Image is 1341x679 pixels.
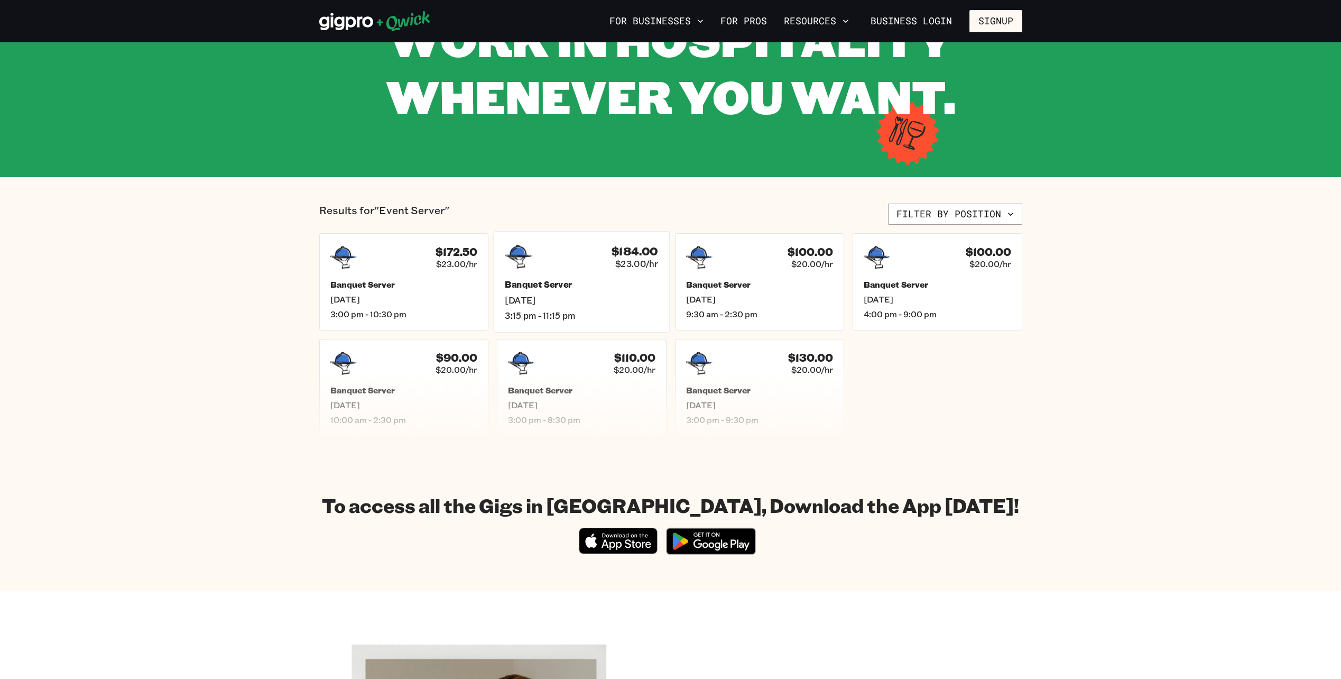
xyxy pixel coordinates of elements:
h5: Banquet Server [330,279,478,290]
a: For Pros [716,12,771,30]
a: $184.00$23.00/hrBanquet Server[DATE]3:15 pm - 11:15 pm [494,231,670,332]
a: $110.00$20.00/hrBanquet Server[DATE]3:00 pm - 8:30 pm [497,339,667,436]
span: 10:00 am - 2:30 pm [330,415,478,425]
button: For Businesses [605,12,708,30]
span: [DATE] [330,294,478,305]
h4: $184.00 [612,244,658,258]
span: $23.00/hr [436,259,477,269]
button: Filter by position [888,204,1022,225]
button: Resources [780,12,853,30]
span: 3:00 pm - 9:30 pm [686,415,834,425]
span: [DATE] [508,400,655,410]
span: 3:15 pm - 11:15 pm [505,310,658,321]
button: Signup [969,10,1022,32]
h5: Banquet Server [505,279,658,290]
h4: $172.50 [436,245,477,259]
span: WORK IN HOSPITALITY WHENEVER YOU WANT. [386,8,956,126]
span: $20.00/hr [969,259,1011,269]
span: [DATE] [330,400,478,410]
h5: Banquet Server [508,385,655,396]
a: $100.00$20.00/hrBanquet Server[DATE]9:30 am - 2:30 pm [675,233,845,331]
span: [DATE] [505,295,658,306]
h1: To access all the Gigs in [GEOGRAPHIC_DATA], Download the App [DATE]! [322,493,1019,517]
h4: $110.00 [614,351,655,364]
a: Download on the App Store [579,545,658,556]
span: 3:00 pm - 10:30 pm [330,309,478,319]
span: 4:00 pm - 9:00 pm [864,309,1011,319]
span: 3:00 pm - 8:30 pm [508,415,655,425]
span: 9:30 am - 2:30 pm [686,309,834,319]
span: [DATE] [686,400,834,410]
h5: Banquet Server [686,279,834,290]
span: [DATE] [864,294,1011,305]
span: $20.00/hr [791,364,833,375]
a: $100.00$20.00/hrBanquet Server[DATE]4:00 pm - 9:00 pm [853,233,1022,331]
h4: $90.00 [436,351,477,364]
a: $130.00$20.00/hrBanquet Server[DATE]3:00 pm - 9:30 pm [675,339,845,436]
a: Business Login [862,10,961,32]
img: Get it on Google Play [660,521,762,561]
a: $172.50$23.00/hrBanquet Server[DATE]3:00 pm - 10:30 pm [319,233,489,331]
span: $20.00/hr [614,364,655,375]
span: $23.00/hr [615,258,658,269]
h4: $100.00 [788,245,833,259]
h5: Banquet Server [864,279,1011,290]
h5: Banquet Server [686,385,834,396]
span: [DATE] [686,294,834,305]
span: $20.00/hr [436,364,477,375]
h4: $100.00 [966,245,1011,259]
a: $90.00$20.00/hrBanquet Server[DATE]10:00 am - 2:30 pm [319,339,489,436]
p: Results for "Event Server" [319,204,449,225]
h5: Banquet Server [330,385,478,396]
span: $20.00/hr [791,259,833,269]
h4: $130.00 [788,351,833,364]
